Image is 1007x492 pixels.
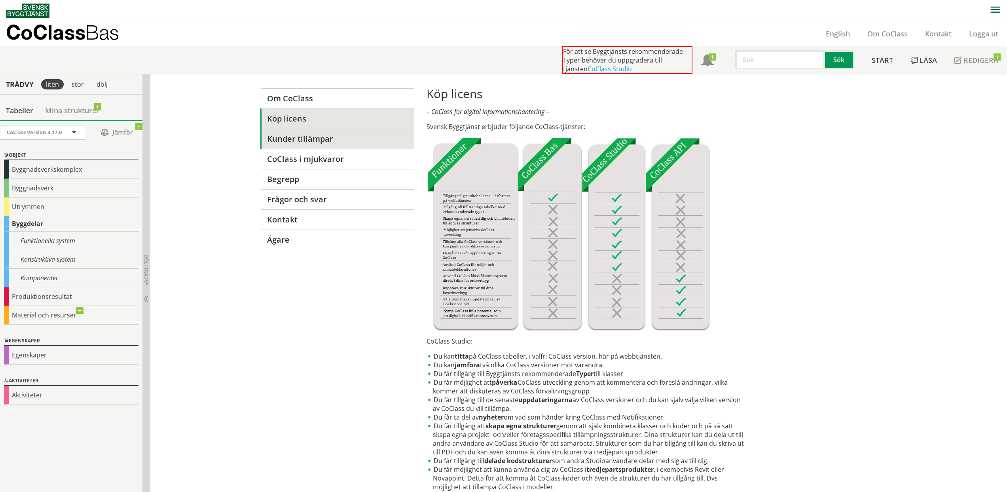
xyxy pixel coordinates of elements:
[7,129,62,136] span: CoClass Version 3.17.0
[427,352,747,361] li: Du kan på CoClass tabeller, i valfri CoClass version, här på webbtjänsten.
[93,125,140,139] span: Jämför
[427,369,747,378] li: Du får tillgång till Byggtjänsts rekommenderade till klasser
[485,422,556,430] strong: skapa egna strukturer
[260,88,414,108] a: Om CoClass
[484,456,552,465] strong: delade kodstrukturer
[260,108,414,129] a: Köp licens
[260,189,414,209] a: Frågor och svar
[518,395,573,404] strong: uppdateringarna
[4,198,138,216] div: Utrymmen
[479,413,504,422] strong: nyheter
[4,287,138,306] div: Produktionsresultat
[859,29,916,38] a: Om CoClass
[2,80,38,89] div: Trädvy
[455,361,480,369] strong: jämföra
[4,306,138,325] div: Material och resurser
[260,209,414,230] a: Kontakt
[701,55,714,67] span: Notifikationer
[260,149,414,169] a: CoClass i mjukvaror
[41,79,64,89] div: liten
[427,413,747,422] li: Du får ta del av om vad som händer kring CoClass med Notifikationer.
[872,55,893,65] span: Start
[4,346,138,365] div: Egenskaper
[863,46,902,74] a: Start
[825,50,854,69] button: Sök
[916,29,960,38] a: Kontakt
[4,216,138,232] div: Byggdelar
[143,255,150,285] span: Dölj trädvy
[455,352,469,361] strong: titta
[4,232,138,250] div: Funktionella system
[85,21,119,44] span: Bas
[960,29,1007,38] a: Logga ut
[586,465,654,474] strong: tredjepartsprodukter
[427,361,747,369] li: Du kan två olika CoClass versioner mot varandra.
[946,46,1007,74] a: Redigera
[492,378,518,387] strong: påverka
[6,21,136,46] a: CoClassBas
[817,29,859,38] a: English
[427,337,747,346] p: CoClass Studio:
[735,50,825,69] input: Sök
[427,107,549,116] em: – CoClass för digital informationshantering –
[4,376,138,386] div: Aktiviteter
[67,79,89,89] div: stor
[920,55,937,65] span: Läsa
[427,378,747,395] li: Du får möjlighet att CoClass utveckling genom att kommentera och föreslå ändringar, vilka kommer ...
[4,179,138,198] div: Byggnadsverk
[4,151,138,160] div: Objekt
[562,46,692,74] div: För att se Byggtjänsts rekommenderade Typer behöver du uppgradera till tjänsten
[260,230,414,250] a: Ägare
[902,46,946,74] a: Läsa
[4,269,138,287] div: Komponenter
[427,87,747,101] h1: Köp licens
[963,55,998,65] span: Redigera
[4,160,138,179] div: Byggnadsverkskomplex
[260,169,414,189] a: Begrepp
[427,137,710,331] img: Tjnster-Tabell_CoClassBas-Studio-API2022-12-22.jpg
[427,422,747,456] li: Du får tillgång att genom att själv kombinera klasser och koder och på så sätt skapa egna projekt...
[39,101,105,120] a: Mina strukturer
[427,395,747,413] li: Du får tillgång till de senaste av CoClass versioner och du kan själv välja vilken version av CoC...
[92,79,112,89] div: dölj
[427,122,747,131] p: Svensk Byggtjänst erbjuder följande CoClass-tjänster:
[4,386,138,405] div: Aktiviteter
[588,65,632,73] a: CoClass Studio
[6,28,119,37] p: CoClass
[576,369,594,378] strong: Typer
[427,456,747,465] li: Du får tillgång till som andra Studioanvändare delar med sig av till dig.
[4,336,138,346] div: Egenskaper
[260,129,414,149] a: Kunder tillämpar
[4,250,138,269] div: Konstruktiva system
[6,4,49,18] img: Svensk Byggtjänst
